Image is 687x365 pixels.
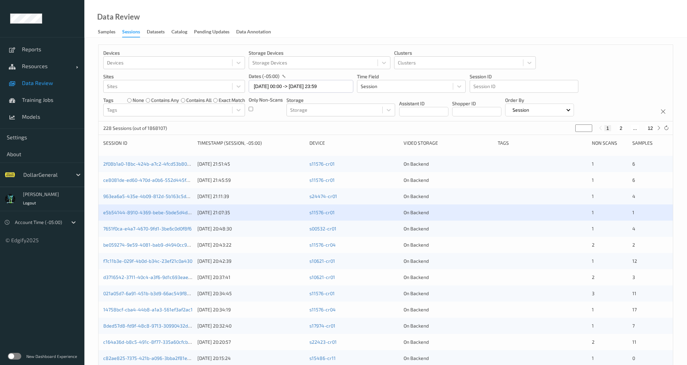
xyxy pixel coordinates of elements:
[470,73,578,80] p: Session ID
[122,28,140,37] div: Sessions
[592,193,594,199] span: 1
[592,355,594,361] span: 1
[632,307,637,312] span: 17
[309,339,337,345] a: s22423-cr01
[632,161,635,167] span: 6
[197,193,305,200] div: [DATE] 21:11:39
[219,97,245,104] label: exact match
[632,274,635,280] span: 3
[632,339,636,345] span: 11
[404,225,493,232] div: On Backend
[147,28,165,37] div: Datasets
[151,97,179,104] label: contains any
[404,177,493,184] div: On Backend
[309,193,337,199] a: s24474-cr01
[604,125,611,131] button: 1
[592,226,594,231] span: 1
[197,177,305,184] div: [DATE] 21:45:59
[394,50,536,56] p: Clusters
[309,140,399,146] div: Device
[236,27,278,37] a: Data Annotation
[103,258,192,264] a: f7c11b3e-029f-4b0d-b34c-23ef21c0a430
[171,27,194,37] a: Catalog
[103,73,245,80] p: Sites
[286,97,395,104] p: Storage
[505,97,574,104] p: Order By
[452,100,501,107] p: Shopper ID
[197,274,305,281] div: [DATE] 20:37:41
[309,307,336,312] a: s11576-cr04
[404,161,493,167] div: On Backend
[632,193,635,199] span: 4
[249,73,279,80] p: dates (-05:00)
[103,307,193,312] a: 14758bcf-cba4-44b8-a1a3-561ef3af2ac1
[103,355,195,361] a: c82ae825-7375-421b-a096-3bba2f81e39a
[309,242,336,248] a: s11576-cr04
[592,323,594,329] span: 1
[97,13,140,20] div: Data Review
[197,225,305,232] div: [DATE] 20:48:30
[103,125,167,132] p: 228 Sessions (out of 1868107)
[592,242,595,248] span: 2
[197,242,305,248] div: [DATE] 20:43:22
[404,274,493,281] div: On Backend
[404,355,493,362] div: On Backend
[309,226,336,231] a: s00532-cr01
[98,27,122,37] a: Samples
[103,97,113,104] p: Tags
[103,193,196,199] a: 963ea6a5-435e-4b09-812d-5b163c5d0f3c
[404,242,493,248] div: On Backend
[103,290,195,296] a: 021a05d7-6a91-451b-b3d9-66ac549f8ee5
[197,290,305,297] div: [DATE] 20:34:45
[103,242,198,248] a: be059274-9e59-4081-bab9-d4940cc9809c
[309,177,335,183] a: s11576-cr01
[197,306,305,313] div: [DATE] 20:34:19
[632,140,668,146] div: Samples
[194,27,236,37] a: Pending Updates
[133,97,144,104] label: none
[592,161,594,167] span: 1
[309,290,335,296] a: s11576-cr01
[103,226,192,231] a: 7651f0ca-e4a7-4670-9fd1-3be6c0d0f8f6
[103,339,193,345] a: c164a36d-b8c5-491c-8f77-335a60cfcba2
[592,209,594,215] span: 1
[617,125,624,131] button: 2
[404,258,493,264] div: On Backend
[249,96,283,103] p: Only Non-Scans
[197,258,305,264] div: [DATE] 20:42:39
[309,274,335,280] a: s10621-cr01
[404,193,493,200] div: On Backend
[309,209,335,215] a: s11576-cr01
[197,140,305,146] div: Timestamp (Session, -05:00)
[498,140,587,146] div: Tags
[186,97,212,104] label: contains all
[197,161,305,167] div: [DATE] 21:51:45
[632,355,635,361] span: 0
[404,339,493,345] div: On Backend
[592,290,595,296] span: 3
[171,28,187,37] div: Catalog
[197,355,305,362] div: [DATE] 20:15:24
[632,209,634,215] span: 1
[98,28,115,37] div: Samples
[632,323,635,329] span: 7
[632,258,637,264] span: 12
[645,125,655,131] button: 12
[103,209,197,215] a: e5b54144-8910-4369-bebe-5bde5d4d6971
[103,50,245,56] p: Devices
[147,27,171,37] a: Datasets
[592,307,594,312] span: 1
[309,355,336,361] a: s15486-cr11
[404,322,493,329] div: On Backend
[309,258,335,264] a: s10621-cr01
[357,73,466,80] p: Time Field
[309,323,335,329] a: s17974-cr01
[103,274,193,280] a: d3716542-3711-40c4-a3f6-9d1c693eaed7
[404,209,493,216] div: On Backend
[592,177,594,183] span: 1
[197,322,305,329] div: [DATE] 20:32:40
[592,339,595,345] span: 2
[103,323,195,329] a: 8ded57d8-fd9f-48c8-9713-30990432d11b
[309,161,335,167] a: s11576-cr01
[404,306,493,313] div: On Backend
